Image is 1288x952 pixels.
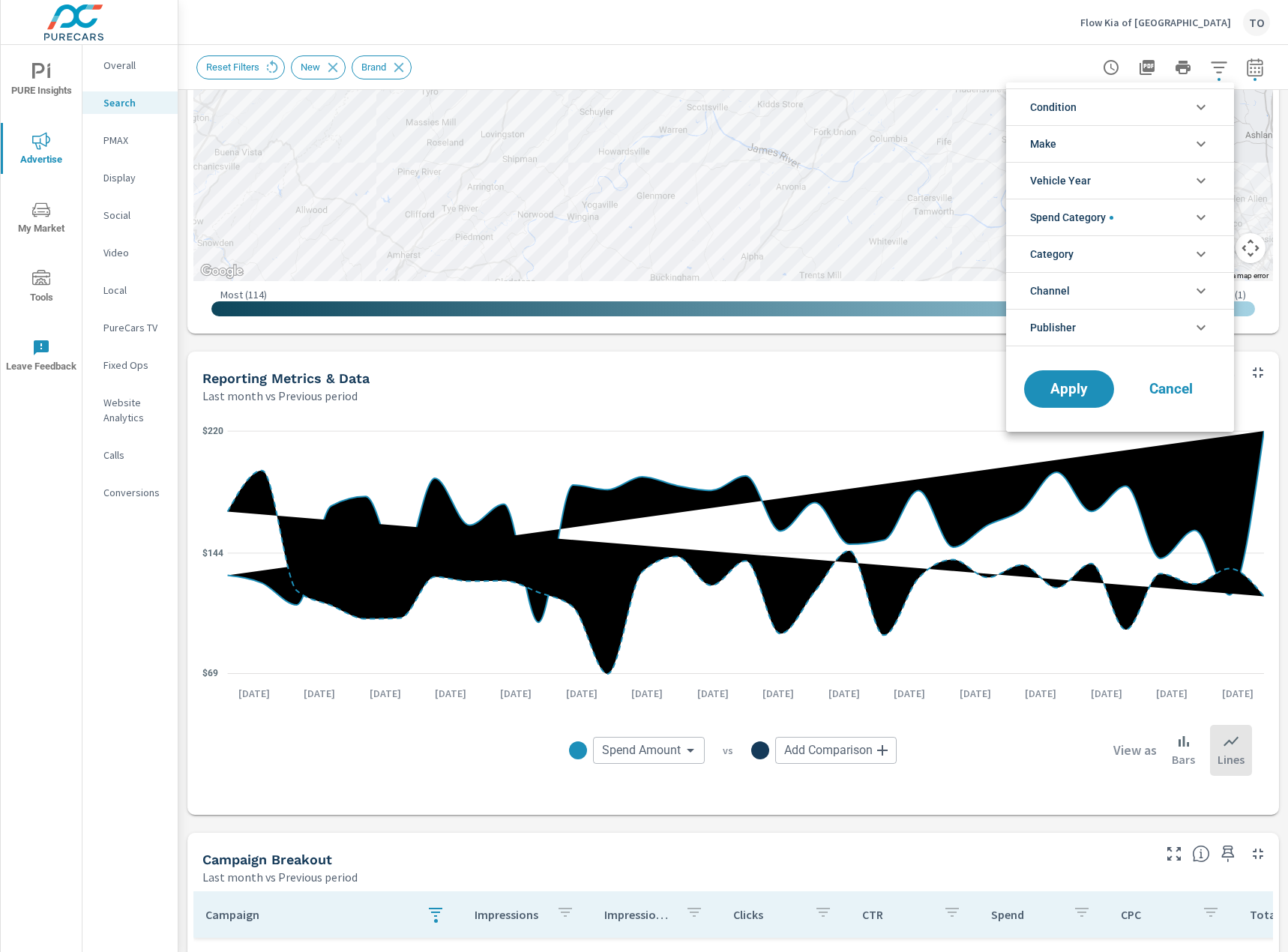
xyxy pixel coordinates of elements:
[1030,89,1077,125] span: Condition
[1039,382,1099,396] span: Apply
[1030,236,1074,272] span: Category
[1030,310,1076,346] span: Publisher
[1030,273,1070,309] span: Channel
[1006,82,1234,352] ul: filter options
[1024,370,1114,408] button: Apply
[1030,126,1056,162] span: Make
[1030,163,1091,199] span: Vehicle Year
[1141,382,1201,396] span: Cancel
[1030,199,1113,235] span: Spend Category
[1126,370,1216,408] button: Cancel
